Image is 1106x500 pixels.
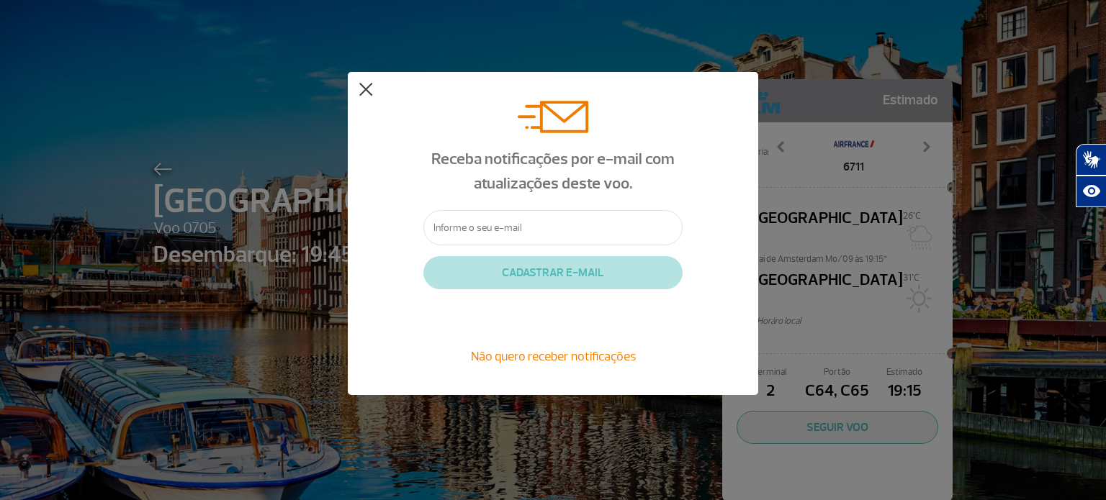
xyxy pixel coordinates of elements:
[1076,176,1106,207] button: Abrir recursos assistivos.
[423,210,683,245] input: Informe o seu e-mail
[1076,144,1106,207] div: Plugin de acessibilidade da Hand Talk.
[1076,144,1106,176] button: Abrir tradutor de língua de sinais.
[423,256,683,289] button: CADASTRAR E-MAIL
[471,348,636,364] span: Não quero receber notificações
[431,149,675,194] span: Receba notificações por e-mail com atualizações deste voo.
